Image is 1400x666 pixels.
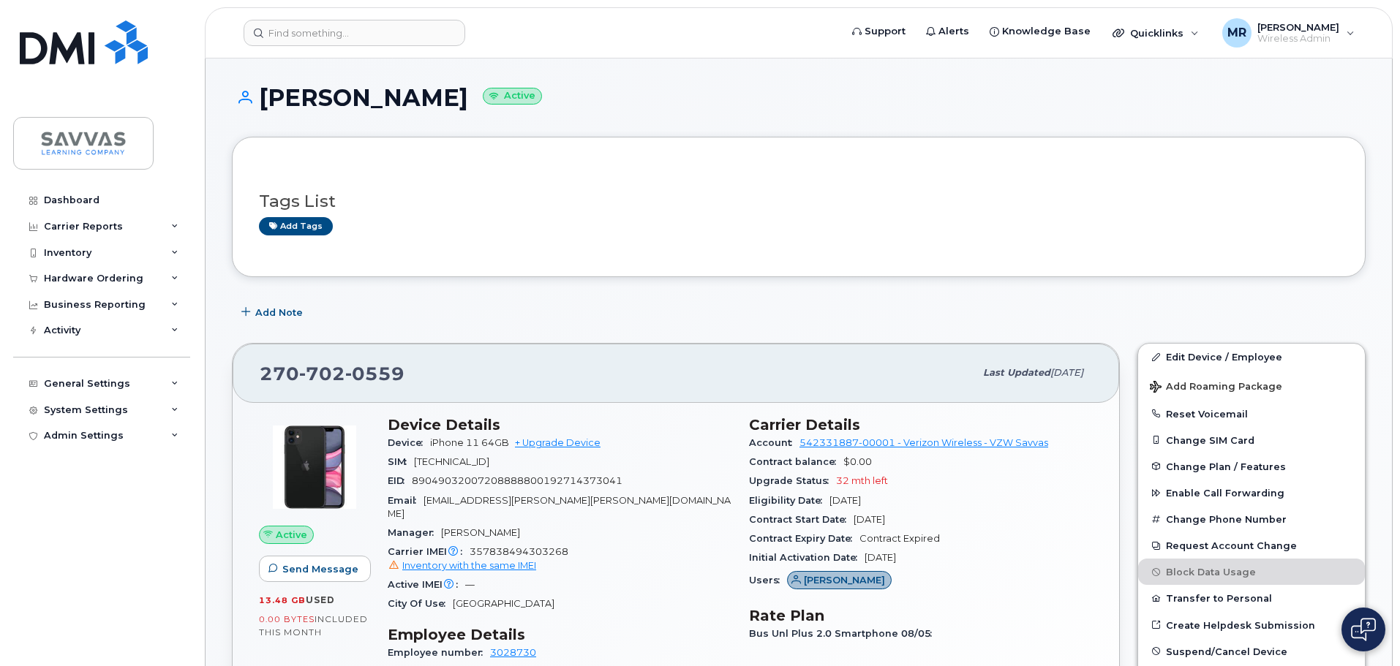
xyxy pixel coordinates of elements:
span: City Of Use [388,598,453,609]
span: Account [749,437,799,448]
a: Edit Device / Employee [1138,344,1365,370]
span: Last updated [983,367,1050,378]
span: Contract balance [749,456,843,467]
button: Send Message [259,556,371,582]
span: 13.48 GB [259,595,306,605]
span: 32 mth left [836,475,888,486]
span: 270 [260,363,404,385]
span: Change Plan / Features [1166,461,1286,472]
span: Contract Start Date [749,514,854,525]
span: EID [388,475,412,486]
a: [PERSON_NAME] [787,575,892,586]
span: Email [388,495,424,506]
button: Change SIM Card [1138,427,1365,453]
span: Carrier IMEI [388,546,470,557]
small: Active [483,88,542,105]
span: [DATE] [1050,367,1083,378]
img: iPhone_11.jpg [271,423,358,511]
span: Bus Unl Plus 2.0 Smartphone 08/05 [749,628,939,639]
span: Inventory with the same IMEI [402,560,536,571]
span: — [465,579,475,590]
span: Users [749,575,787,586]
a: 542331887-00001 - Verizon Wireless - VZW Savvas [799,437,1048,448]
a: Add tags [259,217,333,235]
button: Block Data Usage [1138,559,1365,585]
span: 89049032007208888800192714373041 [412,475,622,486]
span: [DATE] [829,495,861,506]
span: used [306,594,335,605]
span: 0559 [345,363,404,385]
span: Employee number [388,647,490,658]
a: 3028730 [490,647,536,658]
span: Contract Expired [859,533,940,544]
h1: [PERSON_NAME] [232,85,1366,110]
span: 357838494303268 [388,546,731,572]
span: Active [276,528,307,542]
span: [GEOGRAPHIC_DATA] [453,598,554,609]
span: Active IMEI [388,579,465,590]
span: 702 [299,363,345,385]
span: [DATE] [865,552,896,563]
h3: Employee Details [388,626,731,643]
span: Eligibility Date [749,495,829,506]
span: Suspend/Cancel Device [1166,646,1287,656]
span: [DATE] [854,514,885,525]
span: [EMAIL_ADDRESS][PERSON_NAME][PERSON_NAME][DOMAIN_NAME] [388,495,731,519]
button: Suspend/Cancel Device [1138,638,1365,665]
span: Manager [388,527,441,538]
span: Upgrade Status [749,475,836,486]
span: included this month [259,613,368,637]
button: Request Account Change [1138,532,1365,559]
a: Inventory with the same IMEI [388,560,536,571]
button: Change Plan / Features [1138,453,1365,480]
span: iPhone 11 64GB [430,437,509,448]
h3: Carrier Details [749,416,1093,434]
span: [TECHNICAL_ID] [414,456,489,467]
img: Open chat [1351,618,1376,641]
h3: Rate Plan [749,607,1093,624]
h3: Device Details [388,416,731,434]
span: SIM [388,456,414,467]
span: Contract Expiry Date [749,533,859,544]
span: Initial Activation Date [749,552,865,563]
a: Create Helpdesk Submission [1138,612,1365,638]
span: [PERSON_NAME] [804,573,885,587]
span: Add Note [255,306,303,319]
button: Transfer to Personal [1138,585,1365,611]
button: Add Roaming Package [1138,371,1365,401]
span: Device [388,437,430,448]
h3: Tags List [259,192,1339,211]
span: Enable Call Forwarding [1166,488,1284,499]
button: Enable Call Forwarding [1138,480,1365,506]
span: Send Message [282,562,358,576]
button: Reset Voicemail [1138,401,1365,427]
button: Add Note [232,299,315,325]
span: Add Roaming Package [1150,381,1282,395]
span: $0.00 [843,456,872,467]
a: + Upgrade Device [515,437,601,448]
span: 0.00 Bytes [259,614,315,624]
button: Change Phone Number [1138,506,1365,532]
span: [PERSON_NAME] [441,527,520,538]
